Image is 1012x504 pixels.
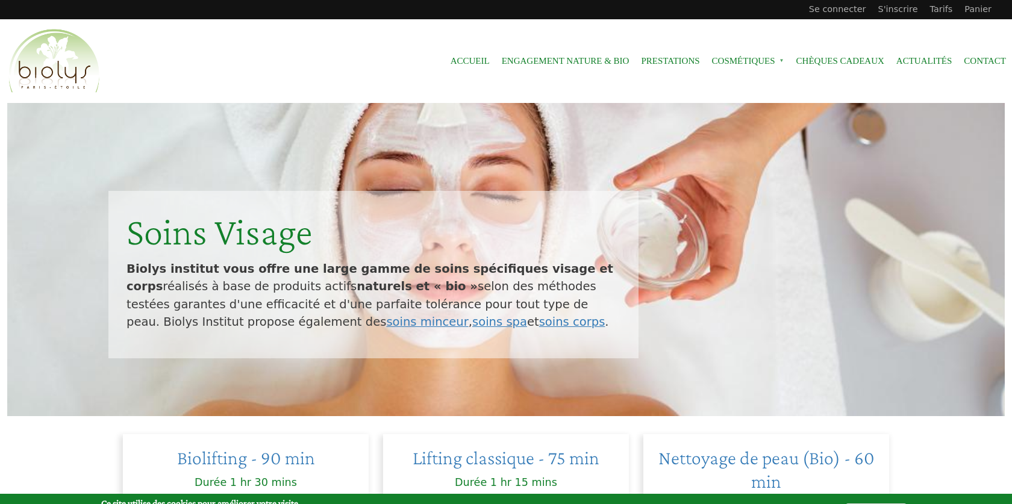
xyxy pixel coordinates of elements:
[472,315,527,329] a: soins spa
[641,48,699,75] a: Prestations
[796,48,884,75] a: Chèques cadeaux
[126,262,613,293] strong: Biolys institut vous offre une large gamme de soins spécifiques visage et corps
[386,315,468,329] a: soins minceur
[357,279,478,293] strong: naturels et « bio »
[896,48,952,75] a: Actualités
[413,447,599,468] a: Lifting classique - 75 min
[6,27,102,96] img: Accueil
[455,476,487,490] div: Durée
[964,48,1006,75] a: Contact
[126,209,620,255] div: Soins Visage
[490,476,557,490] div: 1 hr 15 mins
[126,260,620,331] p: réalisés à base de produits actifs selon des méthodes testées garantes d'une efficacité et d'une ...
[195,476,226,490] div: Durée
[502,48,629,75] a: Engagement Nature & Bio
[658,447,875,491] a: Nettoyage de peau (Bio) - 60 min
[779,58,784,63] span: »
[712,48,784,75] span: Cosmétiques
[230,476,297,490] div: 1 hr 30 mins
[451,48,490,75] a: Accueil
[539,315,605,329] a: soins corps
[177,447,315,468] a: Biolifting - 90 min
